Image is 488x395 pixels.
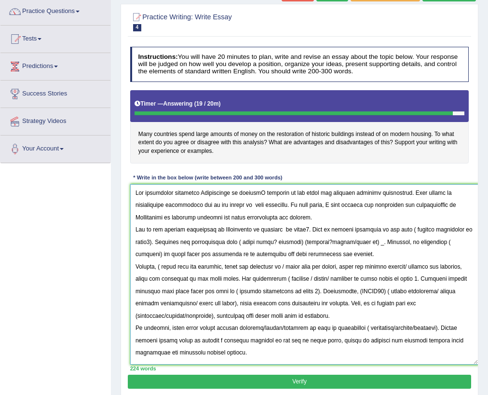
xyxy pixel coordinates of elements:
[135,101,220,107] h5: Timer —
[0,136,110,160] a: Your Account
[219,100,221,107] b: )
[138,53,177,60] b: Instructions:
[0,108,110,132] a: Strategy Videos
[130,90,469,164] h4: Many countries spend large amounts of money on the restoration of historic buildings instead of o...
[130,174,285,182] div: * Write in the box below (write between 200 and 300 words)
[163,100,193,107] b: Answering
[130,365,469,372] div: 224 words
[194,100,196,107] b: (
[0,81,110,105] a: Success Stories
[130,47,469,82] h4: You will have 20 minutes to plan, write and revise an essay about the topic below. Your response ...
[0,53,110,77] a: Predictions
[130,11,340,31] h2: Practice Writing: Write Essay
[196,100,219,107] b: 19 / 20m
[133,24,142,31] span: 4
[0,26,110,50] a: Tests
[128,375,471,389] button: Verify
